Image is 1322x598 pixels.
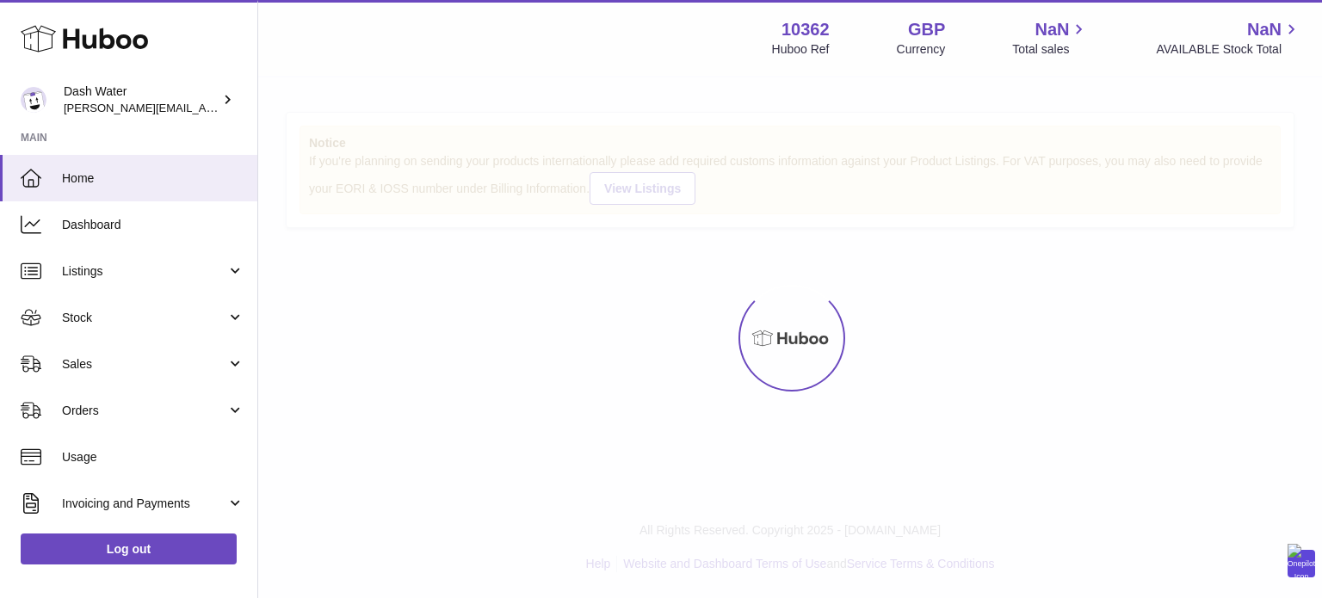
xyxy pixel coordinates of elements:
[62,496,226,512] span: Invoicing and Payments
[21,533,237,564] a: Log out
[908,18,945,41] strong: GBP
[62,449,244,465] span: Usage
[897,41,946,58] div: Currency
[1012,18,1089,58] a: NaN Total sales
[21,87,46,113] img: james@dash-water.com
[62,217,244,233] span: Dashboard
[1035,18,1069,41] span: NaN
[62,356,226,373] span: Sales
[64,101,345,114] span: [PERSON_NAME][EMAIL_ADDRESS][DOMAIN_NAME]
[1247,18,1282,41] span: NaN
[781,18,830,41] strong: 10362
[1156,41,1301,58] span: AVAILABLE Stock Total
[64,83,219,116] div: Dash Water
[1156,18,1301,58] a: NaN AVAILABLE Stock Total
[772,41,830,58] div: Huboo Ref
[62,310,226,326] span: Stock
[1012,41,1089,58] span: Total sales
[62,263,226,280] span: Listings
[62,170,244,187] span: Home
[62,403,226,419] span: Orders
